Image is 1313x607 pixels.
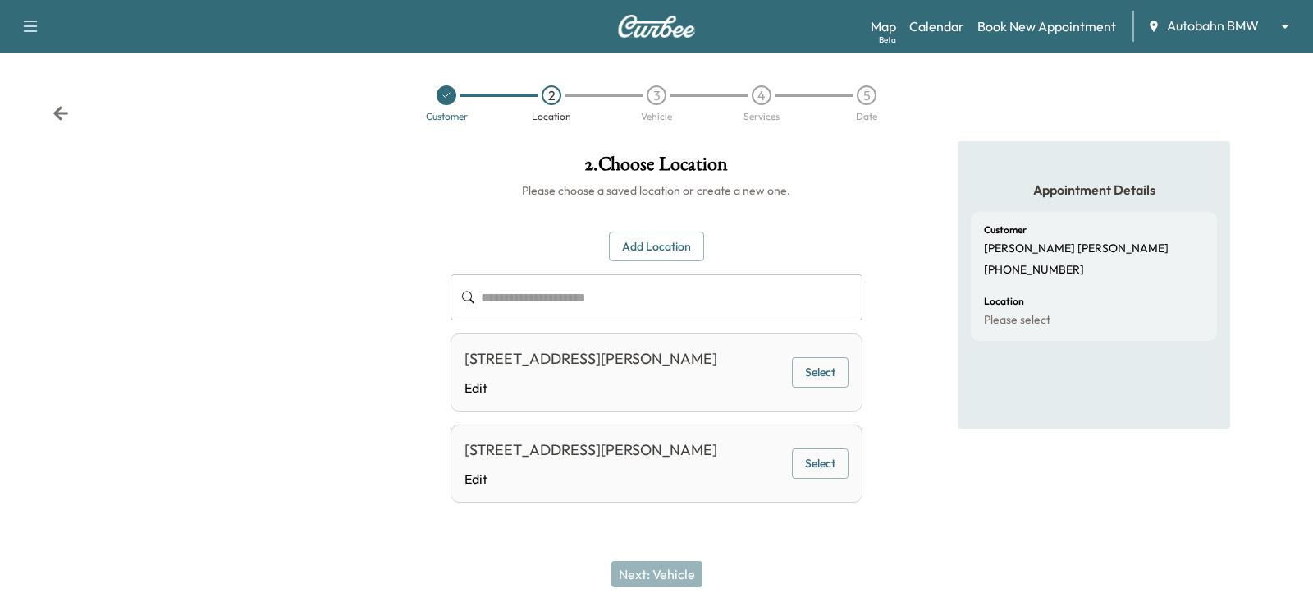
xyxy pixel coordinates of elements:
[647,85,666,105] div: 3
[984,297,1024,306] h6: Location
[451,182,862,199] h6: Please choose a saved location or create a new one.
[792,357,849,388] button: Select
[532,112,571,122] div: Location
[984,263,1084,278] p: [PHONE_NUMBER]
[464,439,717,462] div: [STREET_ADDRESS][PERSON_NAME]
[743,112,780,122] div: Services
[977,16,1116,36] a: Book New Appointment
[617,15,696,38] img: Curbee Logo
[857,85,876,105] div: 5
[451,154,862,182] h1: 2 . Choose Location
[426,112,468,122] div: Customer
[971,181,1217,199] h5: Appointment Details
[879,34,896,46] div: Beta
[984,241,1169,256] p: [PERSON_NAME] [PERSON_NAME]
[542,85,561,105] div: 2
[984,225,1027,235] h6: Customer
[464,469,717,489] a: Edit
[792,448,849,479] button: Select
[641,112,672,122] div: Vehicle
[752,85,771,105] div: 4
[909,16,964,36] a: Calendar
[984,313,1050,328] p: Please select
[1167,16,1259,35] span: Autobahn BMW
[871,16,896,36] a: MapBeta
[609,232,704,262] button: Add Location
[53,105,69,122] div: Back
[464,347,717,370] div: [STREET_ADDRESS][PERSON_NAME]
[464,378,717,398] a: Edit
[856,112,877,122] div: Date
